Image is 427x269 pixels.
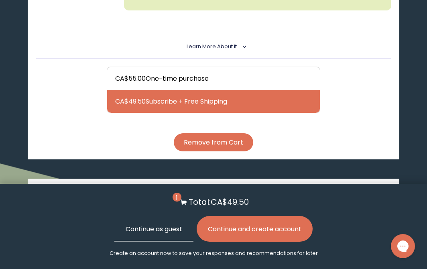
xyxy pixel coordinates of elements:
button: Remove from Cart [174,133,253,151]
p: Create an account now to save your responses and recommendations for later [110,250,318,257]
span: 1 [173,193,181,202]
button: Continue and create account [197,216,313,242]
i: < [239,45,246,49]
summary: Learn More About it < [187,43,241,50]
button: Continue as guest [114,216,193,242]
iframe: Gorgias live chat messenger [387,231,419,261]
p: Total: CA$49.50 [189,196,249,208]
span: Learn More About it [187,43,237,50]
